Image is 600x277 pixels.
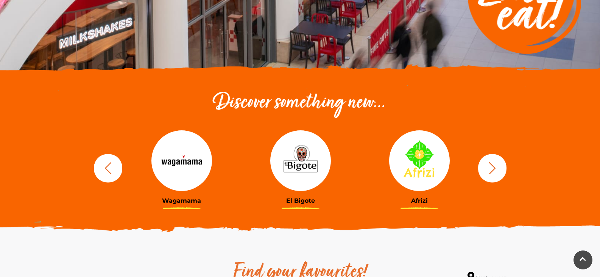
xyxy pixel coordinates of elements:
h2: Discover something new... [90,91,510,115]
h3: Afrizi [366,197,473,204]
h3: Wagamama [128,197,235,204]
h3: El Bigote [247,197,354,204]
a: Wagamama [128,130,235,204]
a: El Bigote [247,130,354,204]
a: Afrizi [366,130,473,204]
